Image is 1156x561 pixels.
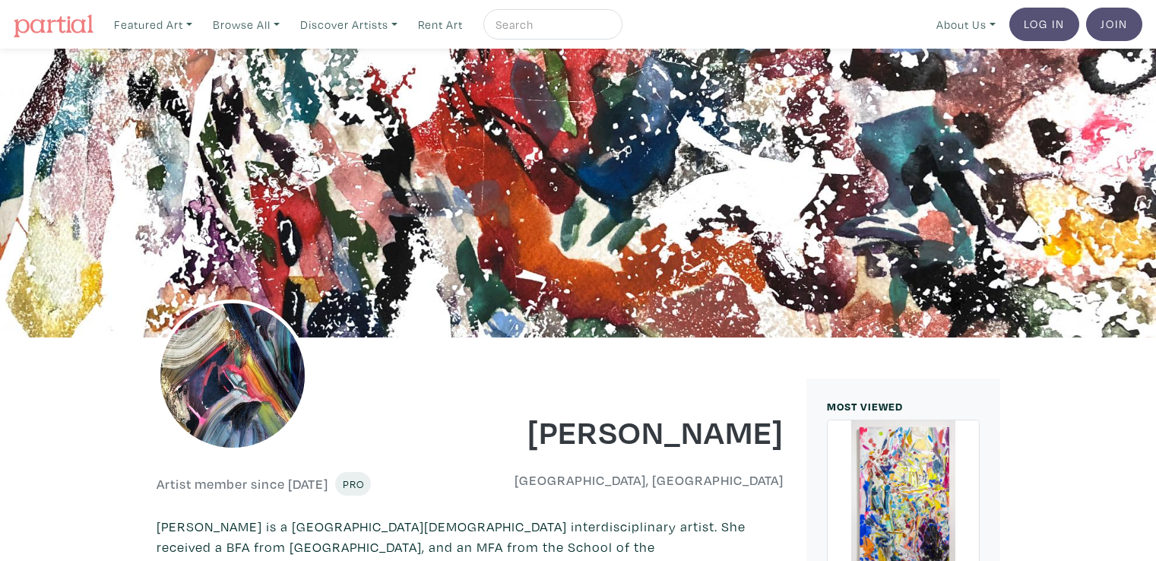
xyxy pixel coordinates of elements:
[481,410,784,452] h1: [PERSON_NAME]
[293,9,404,40] a: Discover Artists
[411,9,470,40] a: Rent Art
[157,300,309,452] img: phpThumb.php
[481,472,784,489] h6: [GEOGRAPHIC_DATA], [GEOGRAPHIC_DATA]
[107,9,199,40] a: Featured Art
[206,9,287,40] a: Browse All
[1009,8,1079,41] a: Log In
[157,476,328,493] h6: Artist member since [DATE]
[342,477,364,491] span: Pro
[827,399,903,414] small: MOST VIEWED
[930,9,1002,40] a: About Us
[1086,8,1142,41] a: Join
[494,15,608,34] input: Search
